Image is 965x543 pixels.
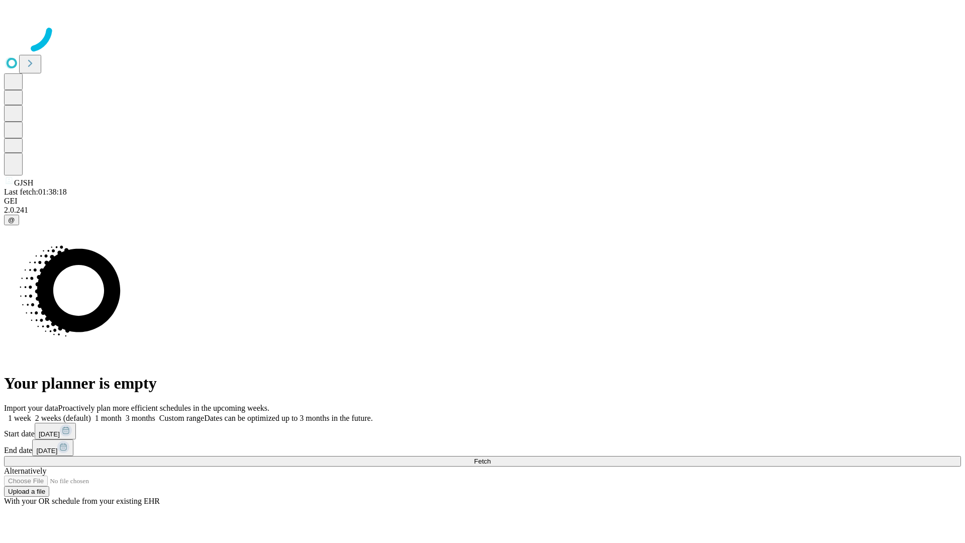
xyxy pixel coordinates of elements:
[32,439,73,456] button: [DATE]
[4,197,961,206] div: GEI
[8,414,31,422] span: 1 week
[126,414,155,422] span: 3 months
[35,423,76,439] button: [DATE]
[95,414,122,422] span: 1 month
[14,178,33,187] span: GJSH
[4,423,961,439] div: Start date
[4,206,961,215] div: 2.0.241
[4,467,46,475] span: Alternatively
[4,188,67,196] span: Last fetch: 01:38:18
[4,215,19,225] button: @
[474,458,491,465] span: Fetch
[35,414,91,422] span: 2 weeks (default)
[4,486,49,497] button: Upload a file
[4,439,961,456] div: End date
[4,404,58,412] span: Import your data
[4,497,160,505] span: With your OR schedule from your existing EHR
[8,216,15,224] span: @
[39,430,60,438] span: [DATE]
[58,404,269,412] span: Proactively plan more efficient schedules in the upcoming weeks.
[36,447,57,455] span: [DATE]
[159,414,204,422] span: Custom range
[4,456,961,467] button: Fetch
[4,374,961,393] h1: Your planner is empty
[204,414,372,422] span: Dates can be optimized up to 3 months in the future.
